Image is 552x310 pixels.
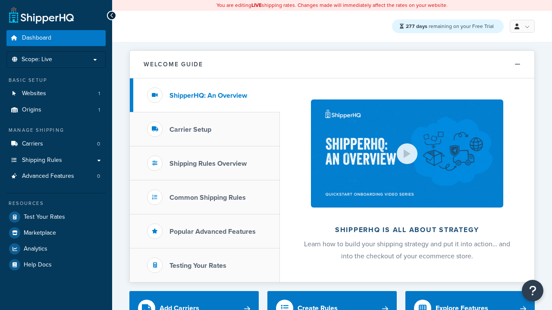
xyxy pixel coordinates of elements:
[98,106,100,114] span: 1
[6,30,106,46] a: Dashboard
[22,56,52,63] span: Scope: Live
[6,168,106,184] li: Advanced Features
[169,228,256,236] h3: Popular Advanced Features
[22,106,41,114] span: Origins
[169,126,211,133] h3: Carrier Setup
[6,102,106,118] li: Origins
[6,241,106,257] a: Analytics
[22,34,51,42] span: Dashboard
[251,1,262,9] b: LIVE
[6,136,106,152] a: Carriers0
[169,160,247,167] h3: Shipping Rules Overview
[169,262,226,270] h3: Testing Your Rates
[6,86,106,102] li: Websites
[24,261,52,269] span: Help Docs
[406,22,427,30] strong: 277 days
[24,245,47,253] span: Analytics
[6,86,106,102] a: Websites1
[6,168,106,184] a: Advanced Features0
[22,173,74,180] span: Advanced Features
[6,257,106,273] a: Help Docs
[303,226,511,234] h2: ShipperHQ is all about strategy
[97,140,100,148] span: 0
[98,90,100,97] span: 1
[144,61,203,68] h2: Welcome Guide
[6,127,106,134] div: Manage Shipping
[22,140,43,148] span: Carriers
[169,194,246,201] h3: Common Shipping Rules
[6,152,106,168] a: Shipping Rules
[6,102,106,118] a: Origins1
[6,77,106,84] div: Basic Setup
[24,214,65,221] span: Test Your Rates
[24,229,56,237] span: Marketplace
[6,225,106,241] a: Marketplace
[6,136,106,152] li: Carriers
[311,99,503,208] img: ShipperHQ is all about strategy
[22,157,62,164] span: Shipping Rules
[22,90,46,97] span: Websites
[97,173,100,180] span: 0
[130,51,534,78] button: Welcome Guide
[6,209,106,225] a: Test Your Rates
[304,239,510,261] span: Learn how to build your shipping strategy and put it into action… and into the checkout of your e...
[406,22,494,30] span: remaining on your Free Trial
[169,92,247,99] h3: ShipperHQ: An Overview
[522,280,543,301] button: Open Resource Center
[6,200,106,207] div: Resources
